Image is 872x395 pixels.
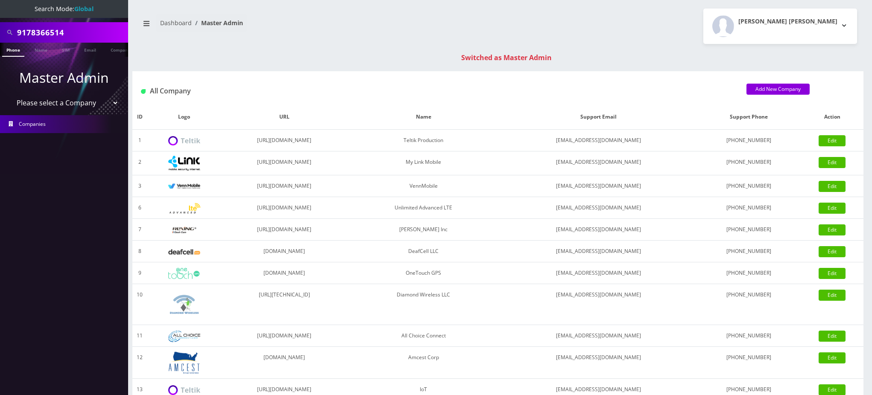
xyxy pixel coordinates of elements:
td: 3 [132,175,147,197]
td: [PHONE_NUMBER] [697,347,801,379]
img: Unlimited Advanced LTE [168,203,200,214]
a: Edit [819,157,846,168]
td: [EMAIL_ADDRESS][DOMAIN_NAME] [500,219,697,241]
td: All Choice Connect [347,325,500,347]
td: [EMAIL_ADDRESS][DOMAIN_NAME] [500,175,697,197]
strong: Global [74,5,94,13]
td: [PHONE_NUMBER] [697,284,801,325]
img: Rexing Inc [168,226,200,234]
td: [URL][TECHNICAL_ID] [221,284,347,325]
td: [PHONE_NUMBER] [697,175,801,197]
th: Logo [147,105,221,130]
td: [DOMAIN_NAME] [221,347,347,379]
a: Edit [819,135,846,146]
td: 12 [132,347,147,379]
img: My Link Mobile [168,156,200,171]
td: [DOMAIN_NAME] [221,241,347,262]
a: Edit [819,268,846,279]
button: [PERSON_NAME] [PERSON_NAME] [703,9,857,44]
td: Unlimited Advanced LTE [347,197,500,219]
td: [URL][DOMAIN_NAME] [221,175,347,197]
a: Phone [2,43,24,57]
td: [URL][DOMAIN_NAME] [221,219,347,241]
td: [EMAIL_ADDRESS][DOMAIN_NAME] [500,197,697,219]
td: 2 [132,151,147,175]
td: [PHONE_NUMBER] [697,262,801,284]
a: Edit [819,331,846,342]
th: URL [221,105,347,130]
td: [EMAIL_ADDRESS][DOMAIN_NAME] [500,284,697,325]
img: Amcest Corp [168,351,200,374]
td: VennMobile [347,175,500,197]
img: DeafCell LLC [168,249,200,255]
td: 9 [132,262,147,284]
td: [PHONE_NUMBER] [697,325,801,347]
a: Edit [819,290,846,301]
nav: breadcrumb [139,14,492,38]
th: Support Phone [697,105,801,130]
td: 1 [132,130,147,151]
td: [DOMAIN_NAME] [221,262,347,284]
td: Teltik Production [347,130,500,151]
td: [URL][DOMAIN_NAME] [221,151,347,175]
td: [EMAIL_ADDRESS][DOMAIN_NAME] [500,325,697,347]
a: Add New Company [746,84,810,95]
td: My Link Mobile [347,151,500,175]
td: Amcest Corp [347,347,500,379]
a: Edit [819,246,846,257]
td: 6 [132,197,147,219]
td: [URL][DOMAIN_NAME] [221,130,347,151]
td: [PHONE_NUMBER] [697,151,801,175]
td: [EMAIL_ADDRESS][DOMAIN_NAME] [500,347,697,379]
img: VennMobile [168,183,200,189]
img: Diamond Wireless LLC [168,288,200,320]
a: Edit [819,352,846,363]
td: 7 [132,219,147,241]
td: [URL][DOMAIN_NAME] [221,325,347,347]
td: [EMAIL_ADDRESS][DOMAIN_NAME] [500,241,697,262]
h2: [PERSON_NAME] [PERSON_NAME] [738,18,837,25]
th: ID [132,105,147,130]
a: Edit [819,181,846,192]
span: Search Mode: [35,5,94,13]
a: SIM [58,43,74,56]
td: [PHONE_NUMBER] [697,241,801,262]
a: Email [80,43,100,56]
img: All Choice Connect [168,331,200,342]
td: DeafCell LLC [347,241,500,262]
a: Dashboard [160,19,192,27]
img: OneTouch GPS [168,268,200,279]
span: Companies [19,120,46,128]
td: [URL][DOMAIN_NAME] [221,197,347,219]
td: Diamond Wireless LLC [347,284,500,325]
th: Action [801,105,863,130]
div: Switched as Master Admin [141,52,872,63]
td: [PHONE_NUMBER] [697,130,801,151]
a: Edit [819,203,846,214]
td: [EMAIL_ADDRESS][DOMAIN_NAME] [500,130,697,151]
td: [EMAIL_ADDRESS][DOMAIN_NAME] [500,151,697,175]
td: [PHONE_NUMBER] [697,219,801,241]
img: Teltik Production [168,136,200,146]
input: Search All Companies [17,24,126,41]
td: OneTouch GPS [347,262,500,284]
td: 8 [132,241,147,262]
th: Support Email [500,105,697,130]
td: [PERSON_NAME] Inc [347,219,500,241]
td: [EMAIL_ADDRESS][DOMAIN_NAME] [500,262,697,284]
td: 10 [132,284,147,325]
img: IoT [168,385,200,395]
a: Company [106,43,135,56]
a: Edit [819,224,846,235]
img: All Company [141,89,146,94]
td: [PHONE_NUMBER] [697,197,801,219]
h1: All Company [141,87,734,95]
li: Master Admin [192,18,243,27]
th: Name [347,105,500,130]
td: 11 [132,325,147,347]
a: Name [30,43,52,56]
